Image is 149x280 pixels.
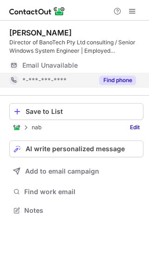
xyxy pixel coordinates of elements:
[9,28,72,37] div: [PERSON_NAME]
[9,103,143,120] button: Save to List
[9,163,143,180] button: Add to email campaign
[25,168,99,175] span: Add to email campaign
[9,38,143,55] div: Director of BanoTech Pty Ltd consulting / Senior Windows System Engineer | Employed Government
[9,6,65,17] img: ContactOut v5.3.10
[13,124,20,131] img: ContactOut
[22,61,78,70] span: Email Unavailable
[24,206,140,215] span: Notes
[99,76,136,85] button: Reveal Button
[126,123,143,132] a: Edit
[9,185,143,198] button: Find work email
[26,145,125,153] span: AI write personalized message
[24,188,140,196] span: Find work email
[32,124,41,131] p: nab
[26,108,139,115] div: Save to List
[9,204,143,217] button: Notes
[9,140,143,157] button: AI write personalized message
